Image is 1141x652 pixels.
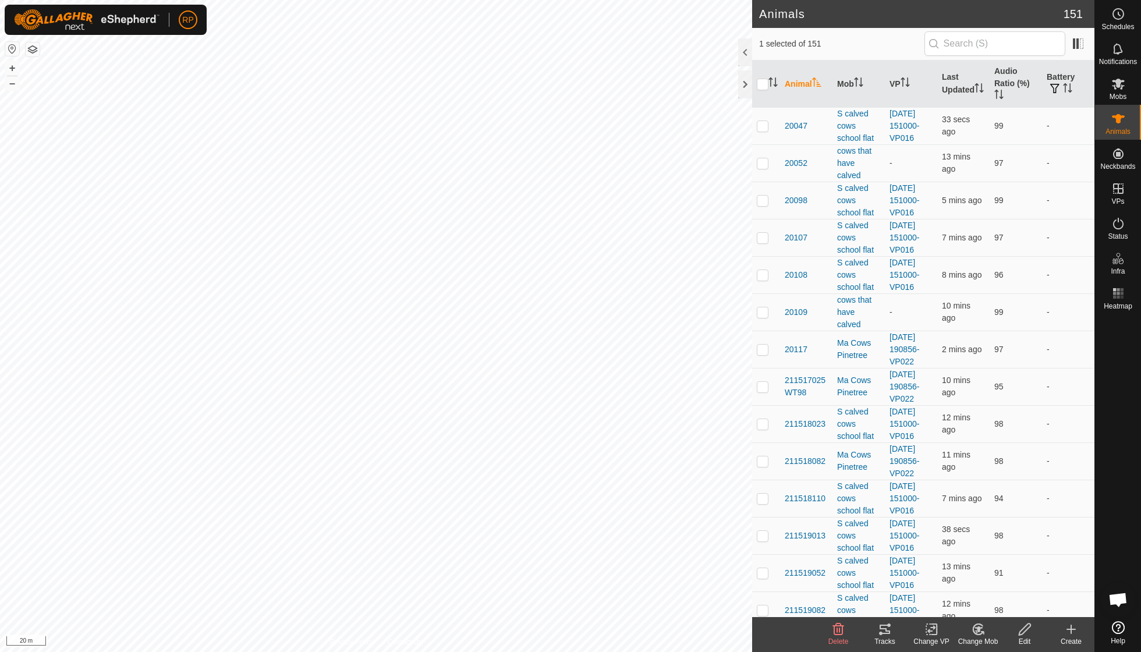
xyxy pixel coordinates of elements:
[785,194,807,207] span: 20098
[994,456,1004,466] span: 98
[837,449,880,473] div: Ma Cows Pinetree
[837,337,880,362] div: Ma Cows Pinetree
[785,374,828,399] span: 211517025WT98
[785,492,825,505] span: 211518110
[1042,107,1094,144] td: -
[994,531,1004,540] span: 98
[837,555,880,591] div: S calved cows school flat
[942,450,970,472] span: 21 Sep 2025 at 5:39 PM
[14,9,160,30] img: Gallagher Logo
[990,61,1042,108] th: Audio Ratio (%)
[854,79,863,88] p-sorticon: Activate to sort
[994,307,1004,317] span: 99
[942,233,981,242] span: 21 Sep 2025 at 5:43 PM
[785,567,825,579] span: 211519052
[5,42,19,56] button: Reset Map
[26,42,40,56] button: Map Layers
[1042,517,1094,554] td: -
[890,444,919,478] a: [DATE] 190856-VP022
[1095,616,1141,649] a: Help
[942,599,970,621] span: 21 Sep 2025 at 5:38 PM
[890,258,919,292] a: [DATE] 151000-VP016
[994,494,1004,503] span: 94
[837,592,880,629] div: S calved cows school flat
[1063,85,1072,94] p-sorticon: Activate to sort
[785,157,807,169] span: 20052
[837,182,880,219] div: S calved cows school flat
[1042,331,1094,368] td: -
[924,31,1065,56] input: Search (S)
[1042,368,1094,405] td: -
[5,61,19,75] button: +
[862,636,908,647] div: Tracks
[785,269,807,281] span: 20108
[330,637,374,647] a: Privacy Policy
[785,120,807,132] span: 20047
[942,115,970,136] span: 21 Sep 2025 at 5:50 PM
[890,481,919,515] a: [DATE] 151000-VP016
[785,306,807,318] span: 20109
[388,637,422,647] a: Contact Us
[942,152,970,173] span: 21 Sep 2025 at 5:38 PM
[1042,182,1094,219] td: -
[828,637,849,646] span: Delete
[837,480,880,517] div: S calved cows school flat
[1042,293,1094,331] td: -
[837,257,880,293] div: S calved cows school flat
[890,109,919,143] a: [DATE] 151000-VP016
[837,294,880,331] div: cows that have calved
[780,61,832,108] th: Animal
[994,605,1004,615] span: 98
[942,196,981,205] span: 21 Sep 2025 at 5:45 PM
[994,568,1004,577] span: 91
[994,158,1004,168] span: 97
[785,343,807,356] span: 20117
[890,183,919,217] a: [DATE] 151000-VP016
[759,7,1064,21] h2: Animals
[942,375,970,397] span: 21 Sep 2025 at 5:41 PM
[1111,637,1125,644] span: Help
[1101,582,1136,617] div: Open chat
[994,345,1004,354] span: 97
[785,232,807,244] span: 20107
[837,108,880,144] div: S calved cows school flat
[1042,61,1094,108] th: Battery
[1111,268,1125,275] span: Infra
[1042,442,1094,480] td: -
[994,196,1004,205] span: 99
[768,79,778,88] p-sorticon: Activate to sort
[908,636,955,647] div: Change VP
[994,419,1004,428] span: 98
[1064,5,1083,23] span: 151
[785,455,825,467] span: 211518082
[890,519,919,552] a: [DATE] 151000-VP016
[837,406,880,442] div: S calved cows school flat
[994,382,1004,391] span: 95
[812,79,821,88] p-sorticon: Activate to sort
[885,61,937,108] th: VP
[955,636,1001,647] div: Change Mob
[1042,405,1094,442] td: -
[942,301,970,323] span: 21 Sep 2025 at 5:40 PM
[1105,128,1131,135] span: Animals
[890,158,892,168] app-display-virtual-paddock-transition: -
[942,413,970,434] span: 21 Sep 2025 at 5:38 PM
[832,61,885,108] th: Mob
[994,270,1004,279] span: 96
[785,530,825,542] span: 211519013
[1108,233,1128,240] span: Status
[1100,163,1135,170] span: Neckbands
[1111,198,1124,205] span: VPs
[5,76,19,90] button: –
[785,604,825,616] span: 211519082
[837,219,880,256] div: S calved cows school flat
[994,233,1004,242] span: 97
[837,518,880,554] div: S calved cows school flat
[837,145,880,182] div: cows that have calved
[890,332,919,366] a: [DATE] 190856-VP022
[890,407,919,441] a: [DATE] 151000-VP016
[942,494,981,503] span: 21 Sep 2025 at 5:44 PM
[1110,93,1126,100] span: Mobs
[937,61,990,108] th: Last Updated
[890,307,892,317] app-display-virtual-paddock-transition: -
